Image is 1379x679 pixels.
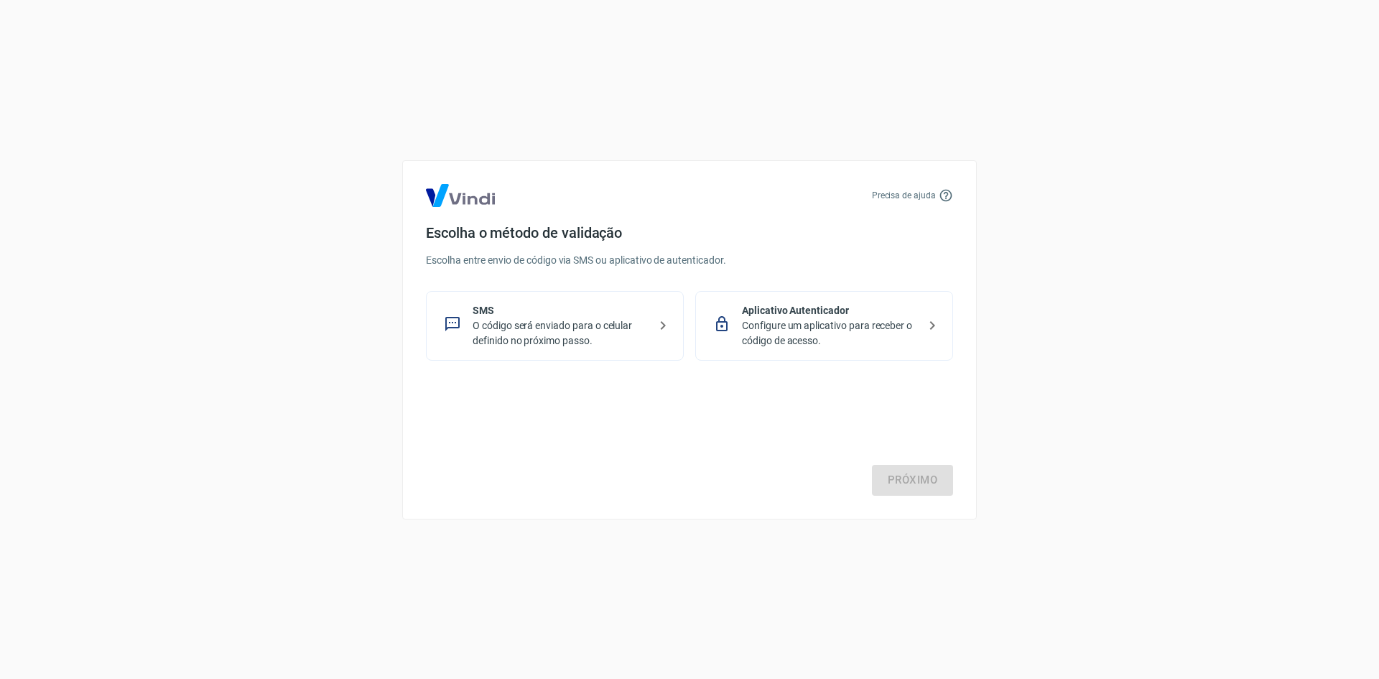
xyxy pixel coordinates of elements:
h4: Escolha o método de validação [426,224,953,241]
div: Aplicativo AutenticadorConfigure um aplicativo para receber o código de acesso. [695,291,953,361]
p: Escolha entre envio de código via SMS ou aplicativo de autenticador. [426,253,953,268]
p: Aplicativo Autenticador [742,303,918,318]
p: Precisa de ajuda [872,189,936,202]
img: Logo Vind [426,184,495,207]
p: Configure um aplicativo para receber o código de acesso. [742,318,918,348]
p: SMS [473,303,649,318]
p: O código será enviado para o celular definido no próximo passo. [473,318,649,348]
div: SMSO código será enviado para o celular definido no próximo passo. [426,291,684,361]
